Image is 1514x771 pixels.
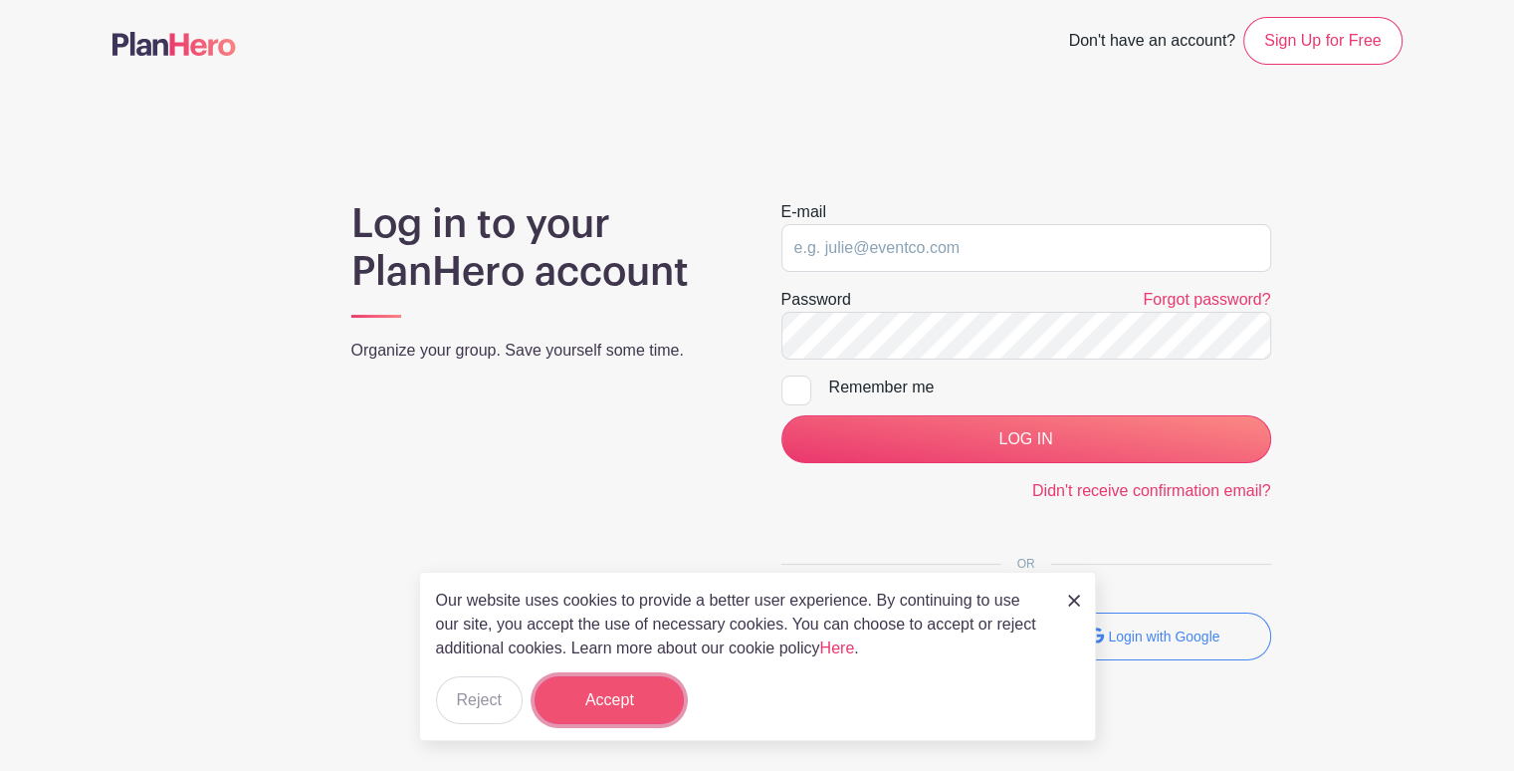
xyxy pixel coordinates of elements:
a: Forgot password? [1143,291,1270,308]
span: Don't have an account? [1068,21,1235,65]
input: LOG IN [781,415,1271,463]
a: Sign Up for Free [1243,17,1402,65]
span: OR [1001,557,1051,571]
small: Login with Google [1108,629,1219,644]
button: Accept [535,676,684,724]
button: Login with Google [1038,613,1271,660]
label: E-mail [781,200,826,224]
h1: Log in to your PlanHero account [351,200,734,296]
img: logo-507f7623f17ff9eddc593b1ce0a138ce2505c220e1c5a4e2b4648c50719b7d32.svg [112,32,236,56]
a: Here [820,640,855,656]
label: Password [781,288,851,312]
img: close_button-5f87c8562297e5c2d7936805f587ecaba9071eb48480494691a3f1689db116b3.svg [1068,595,1080,607]
p: Organize your group. Save yourself some time. [351,339,734,363]
button: Reject [436,676,523,724]
div: Remember me [829,376,1271,399]
p: Our website uses cookies to provide a better user experience. By continuing to use our site, you ... [436,589,1047,660]
input: e.g. julie@eventco.com [781,224,1271,272]
a: Didn't receive confirmation email? [1032,482,1271,499]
